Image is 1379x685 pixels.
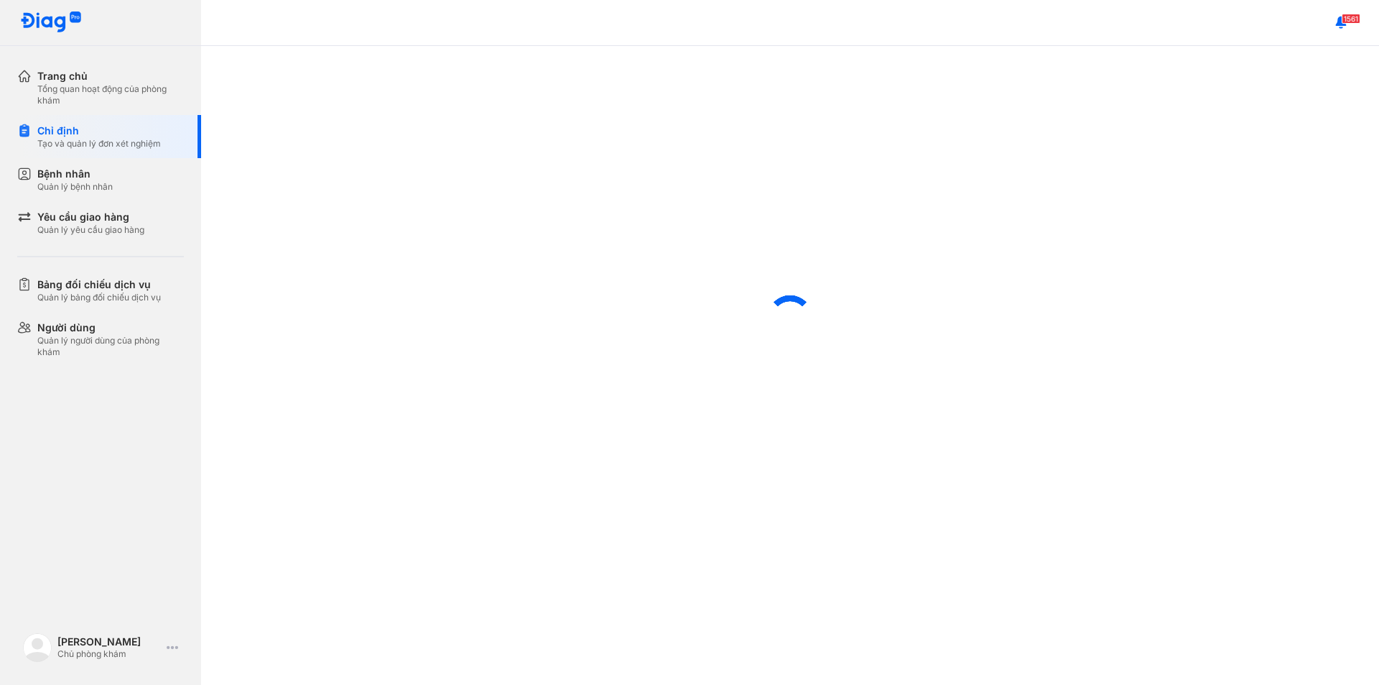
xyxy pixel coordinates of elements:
[57,635,161,648] div: [PERSON_NAME]
[1342,14,1360,24] span: 1561
[37,292,161,303] div: Quản lý bảng đối chiếu dịch vụ
[57,648,161,660] div: Chủ phòng khám
[37,83,184,106] div: Tổng quan hoạt động của phòng khám
[37,335,184,358] div: Quản lý người dùng của phòng khám
[37,210,144,224] div: Yêu cầu giao hàng
[37,138,161,150] div: Tạo và quản lý đơn xét nghiệm
[20,12,82,34] img: logo
[37,181,113,193] div: Quản lý bệnh nhân
[37,224,144,236] div: Quản lý yêu cầu giao hàng
[23,633,52,662] img: logo
[37,277,161,292] div: Bảng đối chiếu dịch vụ
[37,124,161,138] div: Chỉ định
[37,321,184,335] div: Người dùng
[37,69,184,83] div: Trang chủ
[37,167,113,181] div: Bệnh nhân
